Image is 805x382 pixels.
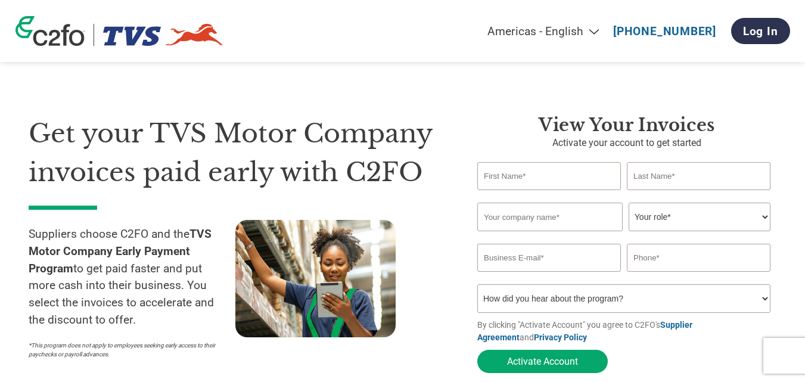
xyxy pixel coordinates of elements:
input: Invalid Email format [477,244,621,272]
img: supply chain worker [235,220,396,337]
h1: Get your TVS Motor Company invoices paid early with C2FO [29,114,442,191]
a: Privacy Policy [534,333,587,342]
div: Inavlid Email Address [477,273,621,279]
button: Activate Account [477,350,608,373]
p: Suppliers choose C2FO and the to get paid faster and put more cash into their business. You selec... [29,226,235,329]
img: TVS Motor Company [103,24,224,46]
img: c2fo logo [15,16,85,46]
a: Log In [731,18,790,44]
p: By clicking "Activate Account" you agree to C2FO's and [477,319,776,344]
input: Last Name* [627,162,770,190]
p: Activate your account to get started [477,136,776,150]
input: First Name* [477,162,621,190]
strong: TVS Motor Company Early Payment Program [29,227,212,275]
div: Invalid first name or first name is too long [477,191,621,198]
select: Title/Role [629,203,770,231]
h3: View Your Invoices [477,114,776,136]
input: Phone* [627,244,770,272]
input: Your company name* [477,203,623,231]
div: Inavlid Phone Number [627,273,770,279]
p: *This program does not apply to employees seeking early access to their paychecks or payroll adva... [29,341,223,359]
a: [PHONE_NUMBER] [613,24,716,38]
div: Invalid last name or last name is too long [627,191,770,198]
div: Invalid company name or company name is too long [477,232,770,239]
